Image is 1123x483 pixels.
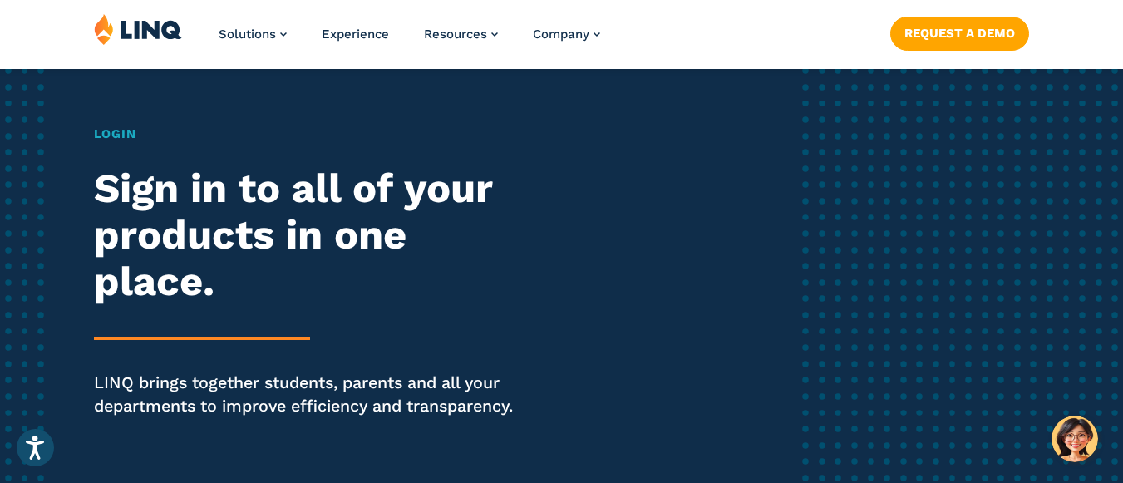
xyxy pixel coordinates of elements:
nav: Primary Navigation [219,13,600,68]
a: Request a Demo [890,17,1029,50]
p: LINQ brings together students, parents and all your departments to improve efficiency and transpa... [94,372,527,418]
nav: Button Navigation [890,13,1029,50]
a: Resources [424,27,498,42]
span: Resources [424,27,487,42]
h1: Login [94,125,527,144]
a: Experience [322,27,389,42]
img: LINQ | K‑12 Software [94,13,182,45]
a: Solutions [219,27,287,42]
span: Company [533,27,589,42]
span: Solutions [219,27,276,42]
button: Hello, have a question? Let’s chat. [1052,416,1098,462]
a: Company [533,27,600,42]
h2: Sign in to all of your products in one place. [94,165,527,305]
